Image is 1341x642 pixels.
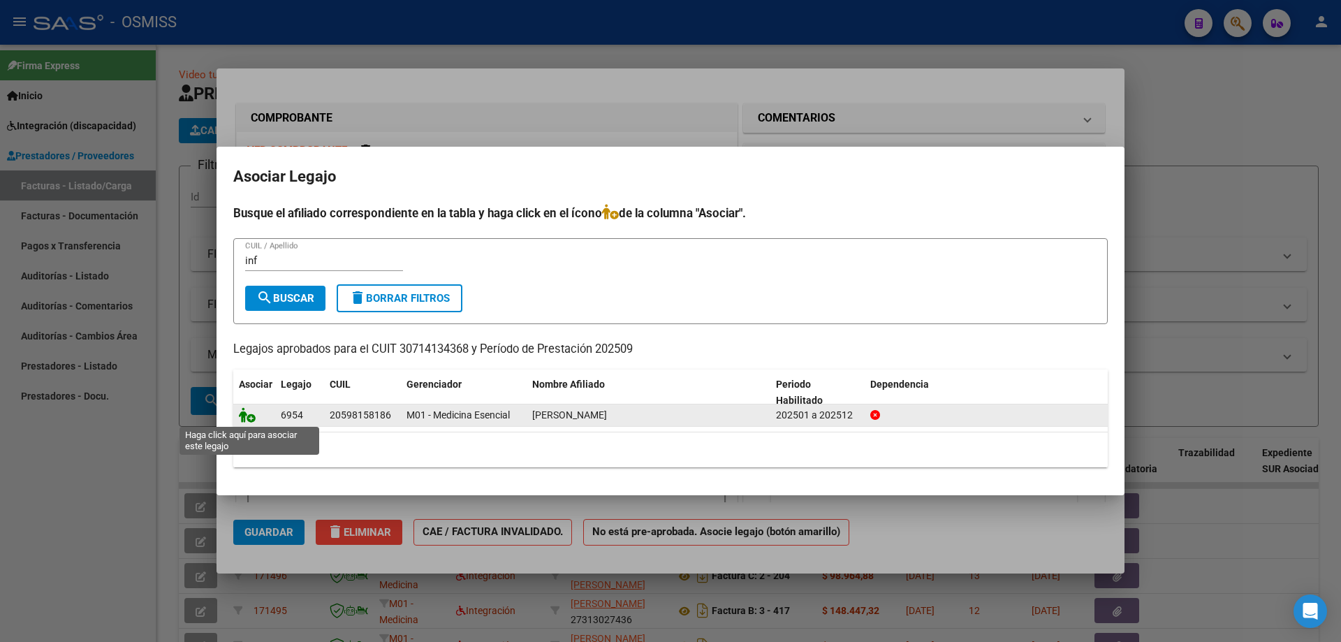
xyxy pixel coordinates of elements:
[233,432,1108,467] div: 1 registros
[776,379,823,406] span: Periodo Habilitado
[233,341,1108,358] p: Legajos aprobados para el CUIT 30714134368 y Período de Prestación 202509
[527,370,770,416] datatable-header-cell: Nombre Afiliado
[406,379,462,390] span: Gerenciador
[233,204,1108,222] h4: Busque el afiliado correspondiente en la tabla y haga click en el ícono de la columna "Asociar".
[776,407,859,423] div: 202501 a 202512
[532,379,605,390] span: Nombre Afiliado
[865,370,1108,416] datatable-header-cell: Dependencia
[233,163,1108,190] h2: Asociar Legajo
[349,292,450,305] span: Borrar Filtros
[349,289,366,306] mat-icon: delete
[233,370,275,416] datatable-header-cell: Asociar
[281,409,303,421] span: 6954
[324,370,401,416] datatable-header-cell: CUIL
[337,284,462,312] button: Borrar Filtros
[330,379,351,390] span: CUIL
[330,407,391,423] div: 20598158186
[256,289,273,306] mat-icon: search
[770,370,865,416] datatable-header-cell: Periodo Habilitado
[239,379,272,390] span: Asociar
[870,379,929,390] span: Dependencia
[406,409,510,421] span: M01 - Medicina Esencial
[401,370,527,416] datatable-header-cell: Gerenciador
[532,409,607,421] span: INFANTE MOREIRA BAUTISTA
[281,379,312,390] span: Legajo
[275,370,324,416] datatable-header-cell: Legajo
[256,292,314,305] span: Buscar
[245,286,325,311] button: Buscar
[1294,594,1327,628] div: Open Intercom Messenger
